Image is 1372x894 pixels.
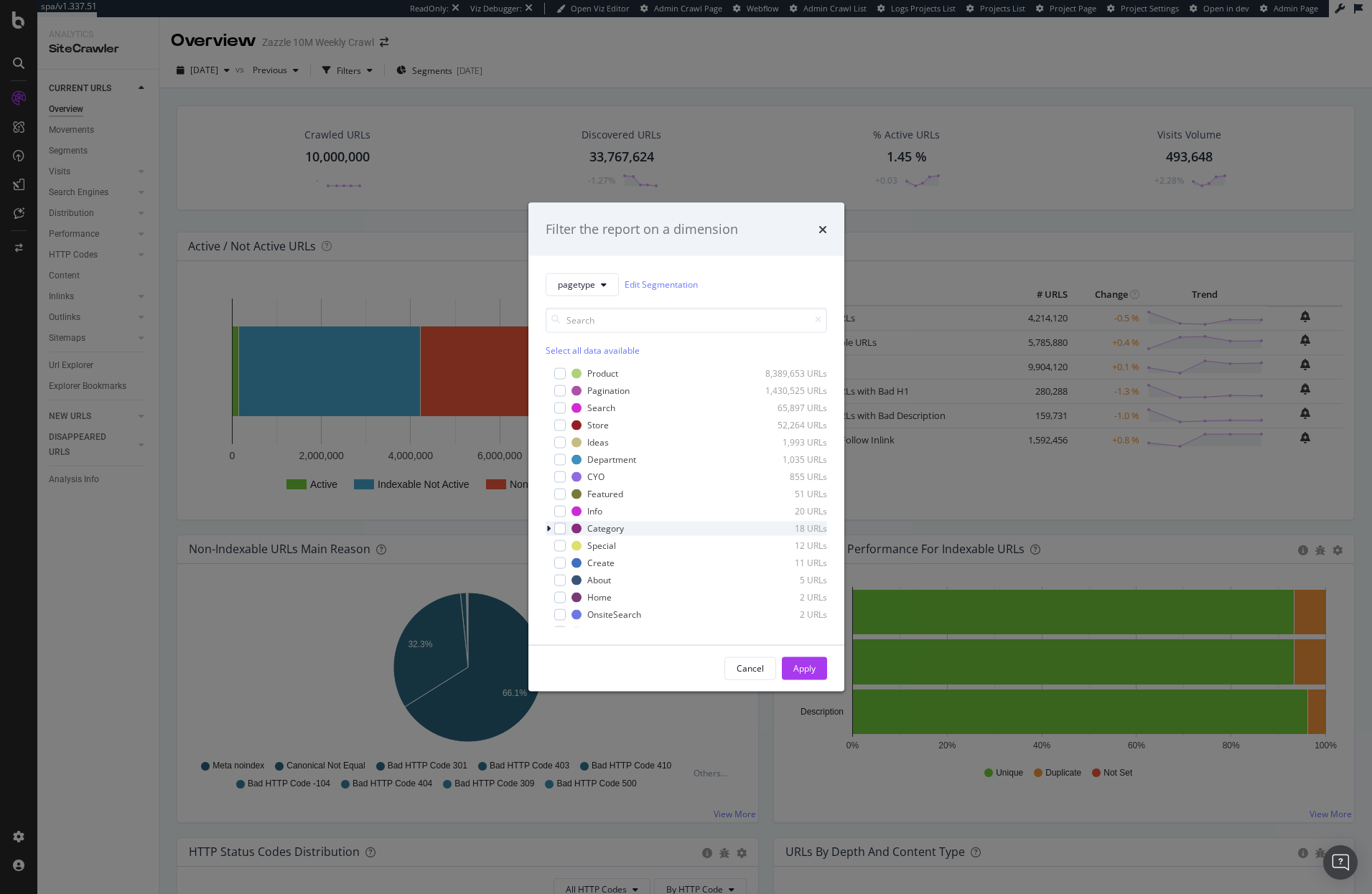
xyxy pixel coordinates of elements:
[793,662,816,674] div: Apply
[587,626,602,638] div: Sell
[757,557,827,569] div: 11 URLs
[546,344,827,356] div: Select all data available
[587,436,609,448] div: Ideas
[757,522,827,535] div: 18 URLs
[757,419,827,431] div: 52,264 URLs
[546,307,827,332] input: Search
[587,453,636,466] div: Department
[757,488,827,500] div: 51 URLs
[587,471,605,483] div: CYO
[757,540,827,552] div: 12 URLs
[757,385,827,397] div: 1,430,525 URLs
[558,278,595,291] span: pagetype
[1323,845,1358,880] div: Open Intercom Messenger
[587,419,609,431] div: Store
[757,591,827,603] div: 2 URLs
[757,626,827,638] div: 2 URLs
[587,540,616,552] div: Special
[625,277,698,292] a: Edit Segmentation
[757,402,827,414] div: 65,897 URLs
[757,471,827,483] div: 855 URLs
[546,220,738,239] div: Filter the report on a dimension
[724,657,776,679] button: Cancel
[757,505,827,517] div: 20 URLs
[587,574,611,586] div: About
[757,436,827,448] div: 1,993 URLs
[587,488,623,500] div: Featured
[782,657,827,679] button: Apply
[587,608,641,621] div: OnsiteSearch
[757,367,827,380] div: 8,389,653 URLs
[587,505,602,517] div: Info
[587,522,624,535] div: Category
[587,367,618,380] div: Product
[818,220,827,239] div: times
[587,402,615,414] div: Search
[546,273,619,296] button: pagetype
[757,608,827,621] div: 2 URLs
[757,453,827,466] div: 1,035 URLs
[587,385,630,397] div: Pagination
[737,662,764,674] div: Cancel
[528,203,844,692] div: modal
[757,574,827,586] div: 5 URLs
[587,557,615,569] div: Create
[587,591,612,603] div: Home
